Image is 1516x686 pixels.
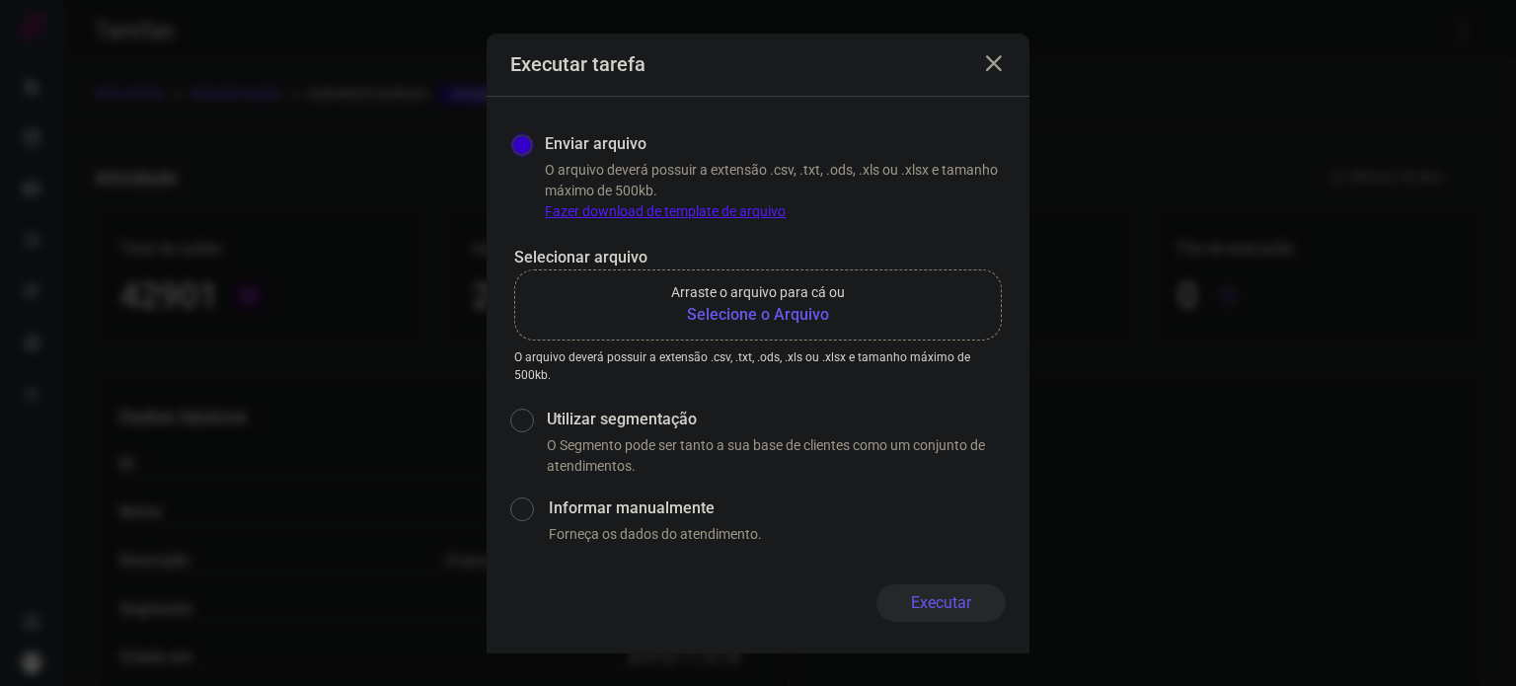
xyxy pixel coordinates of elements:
label: Enviar arquivo [545,132,646,156]
b: Selecione o Arquivo [671,303,845,327]
h3: Executar tarefa [510,52,645,76]
p: O arquivo deverá possuir a extensão .csv, .txt, .ods, .xls ou .xlsx e tamanho máximo de 500kb. [514,348,1002,384]
p: Selecionar arquivo [514,246,1002,269]
p: O arquivo deverá possuir a extensão .csv, .txt, .ods, .xls ou .xlsx e tamanho máximo de 500kb. [545,160,1006,222]
p: Arraste o arquivo para cá ou [671,282,845,303]
a: Fazer download de template de arquivo [545,203,786,219]
label: Informar manualmente [549,496,1006,520]
label: Utilizar segmentação [547,408,1006,431]
button: Executar [876,584,1006,622]
p: Forneça os dados do atendimento. [549,524,1006,545]
p: O Segmento pode ser tanto a sua base de clientes como um conjunto de atendimentos. [547,435,1006,477]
